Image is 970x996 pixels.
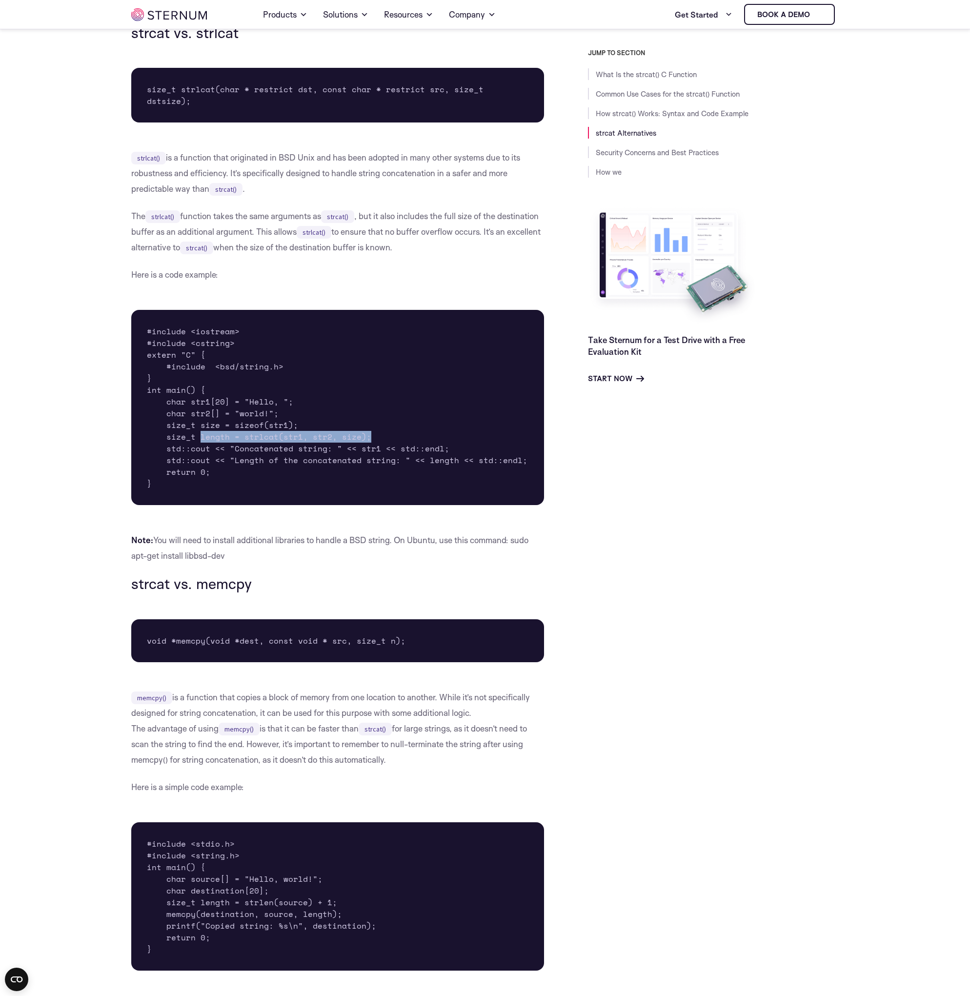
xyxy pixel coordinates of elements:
[596,128,656,138] a: strcat Alternatives
[297,226,331,239] code: strlcat()
[323,1,368,28] a: Solutions
[588,373,644,385] a: Start Now
[596,148,719,157] a: Security Concerns and Best Practices
[449,1,496,28] a: Company
[131,575,544,592] h3: strcat vs. memcpy
[131,690,544,768] p: is a function that copies a block of memory from one location to another. While it’s not specific...
[131,152,166,164] code: strlcat()
[588,335,745,357] a: Take Sternum for a Test Drive with a Free Evaluation Kit
[131,267,544,283] p: Here is a code example:
[145,210,180,223] code: strlcat()
[321,210,354,223] code: strcat()
[131,150,544,197] p: is a function that originated in BSD Unix and has been adopted in many other systems due to its r...
[131,8,207,21] img: sternum iot
[744,4,835,25] a: Book a demo
[596,89,740,99] a: Common Use Cases for the strcat() Function
[131,535,153,545] strong: Note:
[596,70,697,79] a: What Is the strcat() C Function
[263,1,307,28] a: Products
[588,49,839,57] h3: JUMP TO SECTION
[384,1,433,28] a: Resources
[209,183,242,196] code: strcat()
[359,723,392,735] code: strcat()
[596,167,622,177] a: How we
[131,779,544,795] p: Here is a simple code example:
[588,205,759,326] img: Take Sternum for a Test Drive with a Free Evaluation Kit
[131,822,544,971] pre: #include <stdio.h> #include <string.h> int main() { char source[] = "Hello, world!"; char destina...
[596,109,748,118] a: How strcat() Works: Syntax and Code Example
[219,723,260,735] code: memcpy()
[180,242,213,254] code: strcat()
[131,691,172,704] code: memcpy()
[5,968,28,991] button: Open CMP widget
[131,68,544,122] pre: size_t strlcat(char * restrict dst, const char * restrict src, size_t dstsize);
[814,11,822,19] img: sternum iot
[131,208,544,255] p: The function takes the same arguments as , but it also includes the full size of the destination ...
[131,24,544,41] h3: strcat vs. strlcat
[131,619,544,662] pre: void *memcpy(void *dest, const void * src, size_t n);
[131,532,544,564] p: You will need to install additional libraries to handle a BSD string. On Ubuntu, use this command...
[131,310,544,505] pre: #include <iostream> #include <cstring> extern "C" { #include <bsd/string.h> } int main() { char s...
[675,5,732,24] a: Get Started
